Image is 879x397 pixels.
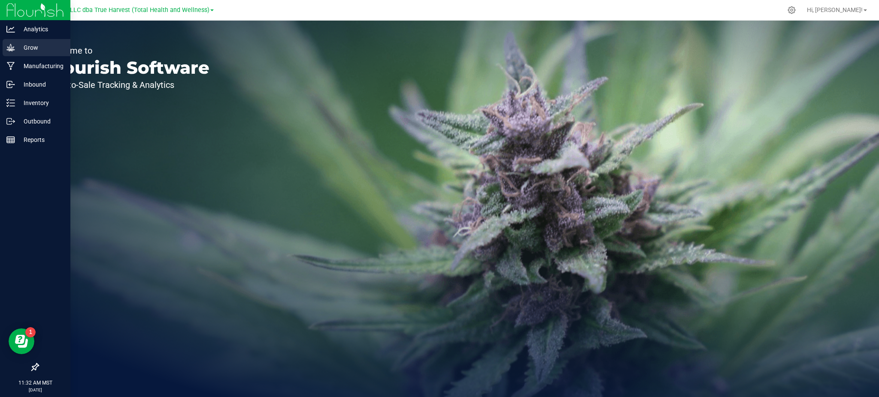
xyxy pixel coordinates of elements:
span: DXR FINANCE 4 LLC dba True Harvest (Total Health and Wellness) [25,6,209,14]
p: Inbound [15,79,67,90]
inline-svg: Analytics [6,25,15,33]
inline-svg: Outbound [6,117,15,126]
inline-svg: Inbound [6,80,15,89]
p: Inventory [15,98,67,108]
inline-svg: Reports [6,135,15,144]
p: 11:32 AM MST [4,379,67,387]
iframe: Resource center [9,328,34,354]
span: Hi, [PERSON_NAME]! [807,6,863,13]
inline-svg: Inventory [6,99,15,107]
inline-svg: Grow [6,43,15,52]
p: Flourish Software [46,59,209,76]
p: [DATE] [4,387,67,393]
p: Seed-to-Sale Tracking & Analytics [46,81,209,89]
iframe: Resource center unread badge [25,327,36,337]
div: Manage settings [786,6,797,14]
inline-svg: Manufacturing [6,62,15,70]
p: Grow [15,42,67,53]
p: Analytics [15,24,67,34]
p: Welcome to [46,46,209,55]
p: Reports [15,135,67,145]
p: Outbound [15,116,67,126]
p: Manufacturing [15,61,67,71]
